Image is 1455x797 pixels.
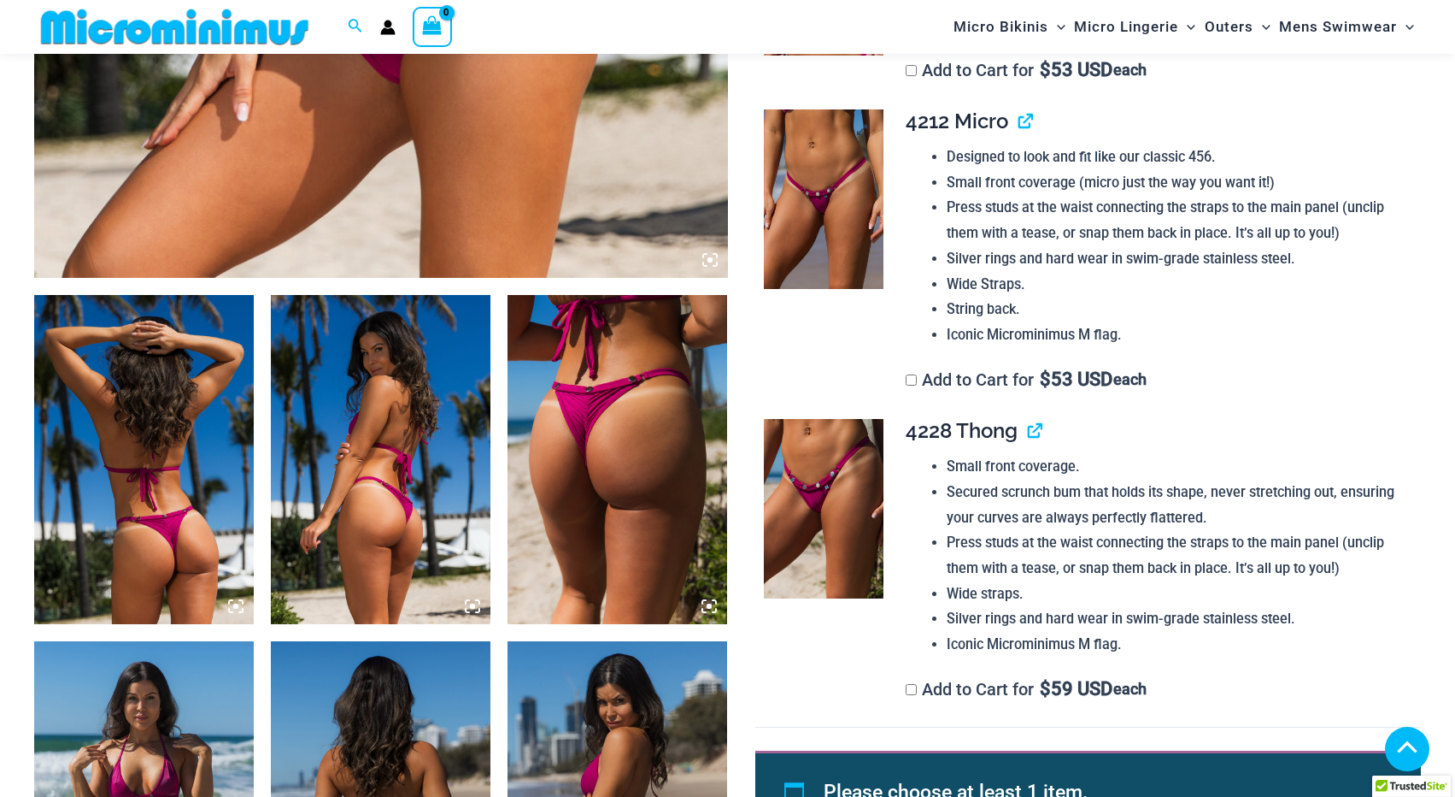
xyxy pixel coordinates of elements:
[1279,5,1397,49] span: Mens Swimwear
[1074,5,1178,49] span: Micro Lingerie
[947,632,1406,658] li: Iconic Microminimus M flag.
[764,109,883,288] img: Tight Rope Pink 319 4212 Micro
[1040,371,1112,388] span: 53 USD
[1048,5,1065,49] span: Menu Toggle
[947,272,1406,298] li: Wide Straps.
[947,454,1406,480] li: Small front coverage.
[947,297,1406,322] li: String back.
[1113,62,1147,79] span: each
[906,369,1147,390] label: Add to Cart for
[906,109,1008,133] span: 4212 Micro
[380,20,396,35] a: Account icon link
[906,679,1147,700] label: Add to Cart for
[906,65,917,76] input: Add to Cart for$53 USD each
[947,606,1406,632] li: Silver rings and hard wear in swim-grade stainless steel.
[507,295,727,625] img: Tight Rope Pink 4228 Thong
[906,60,1147,80] label: Add to Cart for
[1200,5,1275,49] a: OutersMenu ToggleMenu Toggle
[947,3,1421,51] nav: Site Navigation
[906,375,917,386] input: Add to Cart for$53 USD each
[1205,5,1253,49] span: Outers
[1040,369,1051,390] span: $
[1113,371,1147,388] span: each
[1397,5,1414,49] span: Menu Toggle
[1040,681,1112,698] span: 59 USD
[271,295,490,625] img: Tight Rope Pink 319 Top 4228 Thong
[764,419,883,598] img: Tight Rope Pink 4228 Thong
[348,16,363,38] a: Search icon link
[1040,678,1051,700] span: $
[947,530,1406,581] li: Press studs at the waist connecting the straps to the main panel (unclip them with a tease, or sn...
[34,295,254,625] img: Tight Rope Pink 319 Top 4228 Thong
[947,246,1406,272] li: Silver rings and hard wear in swim-grade stainless steel.
[953,5,1048,49] span: Micro Bikinis
[413,7,452,46] a: View Shopping Cart, empty
[947,582,1406,607] li: Wide straps.
[1275,5,1418,49] a: Mens SwimwearMenu ToggleMenu Toggle
[1040,59,1051,80] span: $
[906,418,1018,443] span: 4228 Thong
[34,8,315,46] img: MM SHOP LOGO FLAT
[947,170,1406,196] li: Small front coverage (micro just the way you want it!)
[906,684,917,695] input: Add to Cart for$59 USD each
[947,322,1406,348] li: Iconic Microminimus M flag.
[949,5,1070,49] a: Micro BikinisMenu ToggleMenu Toggle
[947,480,1406,530] li: Secured scrunch bum that holds its shape, never stretching out, ensuring your curves are always p...
[947,195,1406,245] li: Press studs at the waist connecting the straps to the main panel (unclip them with a tease, or sn...
[1113,681,1147,698] span: each
[1178,5,1195,49] span: Menu Toggle
[947,145,1406,170] li: Designed to look and fit like our classic 456.
[1070,5,1200,49] a: Micro LingerieMenu ToggleMenu Toggle
[1253,5,1270,49] span: Menu Toggle
[1040,62,1112,79] span: 53 USD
